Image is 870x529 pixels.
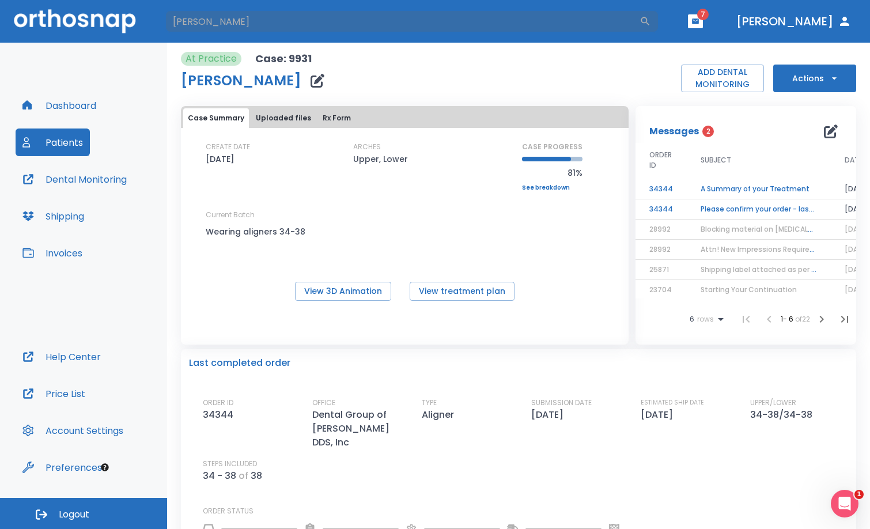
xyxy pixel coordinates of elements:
p: OFFICE [312,398,335,408]
button: ADD DENTAL MONITORING [681,65,764,92]
button: View 3D Animation [295,282,391,301]
span: 6 [690,315,694,323]
p: ORDER ID [203,398,233,408]
button: Uploaded files [251,108,316,128]
input: Search by Patient Name or Case # [165,10,640,33]
span: rows [694,315,714,323]
p: Current Batch [206,210,309,220]
p: [DATE] [531,408,568,422]
p: ESTIMATED SHIP DATE [641,398,704,408]
span: [DATE] [845,244,869,254]
span: 1 - 6 [781,314,795,324]
span: Starting Your Continuation [701,285,797,294]
td: Please confirm your order - last order has EXPIRED [687,199,831,220]
td: 34344 [636,199,687,220]
div: Tooltip anchor [100,462,110,473]
span: 28992 [649,244,671,254]
button: Dashboard [16,92,103,119]
img: Orthosnap [14,9,136,33]
p: 34-38/34-38 [750,408,817,422]
p: 34344 [203,408,238,422]
span: ORDER ID [649,150,673,171]
p: CASE PROGRESS [522,142,582,152]
p: UPPER/LOWER [750,398,796,408]
button: [PERSON_NAME] [732,11,856,32]
p: STEPS INCLUDED [203,459,257,469]
p: Dental Group of [PERSON_NAME] DDS, Inc [312,408,410,449]
div: tabs [183,108,626,128]
span: Attn! New Impressions Required for Next Order [701,244,865,254]
p: At Practice [186,52,237,66]
p: [DATE] [641,408,678,422]
span: [DATE] [845,285,869,294]
span: [DATE] [845,224,869,234]
span: SUBJECT [701,155,731,165]
p: Aligner [422,408,459,422]
p: SUBMISSION DATE [531,398,592,408]
p: of [239,469,248,483]
span: 1 [854,490,864,499]
span: of 22 [795,314,810,324]
p: [DATE] [206,152,234,166]
button: Actions [773,65,856,92]
button: Rx Form [318,108,355,128]
p: Messages [649,124,699,138]
span: Blocking material on [MEDICAL_DATA] [701,224,836,234]
p: Case: 9931 [255,52,312,66]
button: Case Summary [183,108,249,128]
span: 23704 [649,285,672,294]
p: Wearing aligners 34-38 [206,225,309,239]
span: Logout [59,508,89,521]
td: A Summary of your Treatment [687,179,831,199]
a: See breakdown [522,184,582,191]
span: DATE [845,155,863,165]
p: 81% [522,166,582,180]
button: Price List [16,380,92,407]
p: 38 [251,469,262,483]
button: View treatment plan [410,282,515,301]
button: Dental Monitoring [16,165,134,193]
button: Patients [16,129,90,156]
button: Shipping [16,202,91,230]
p: 34 - 38 [203,469,236,483]
p: TYPE [422,398,437,408]
p: Upper, Lower [353,152,408,166]
span: [DATE] [845,264,869,274]
span: 7 [697,9,709,20]
span: 25871 [649,264,669,274]
td: 34344 [636,179,687,199]
p: CREATE DATE [206,142,250,152]
p: ARCHES [353,142,381,152]
iframe: Intercom live chat [831,490,858,517]
button: Help Center [16,343,108,371]
p: Last completed order [189,356,290,370]
button: Invoices [16,239,89,267]
h1: [PERSON_NAME] [181,74,301,88]
span: Shipping label attached as per your request [701,264,857,274]
span: 28992 [649,224,671,234]
span: 2 [702,126,714,137]
button: Preferences [16,454,109,481]
p: ORDER STATUS [203,506,848,516]
button: Account Settings [16,417,130,444]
